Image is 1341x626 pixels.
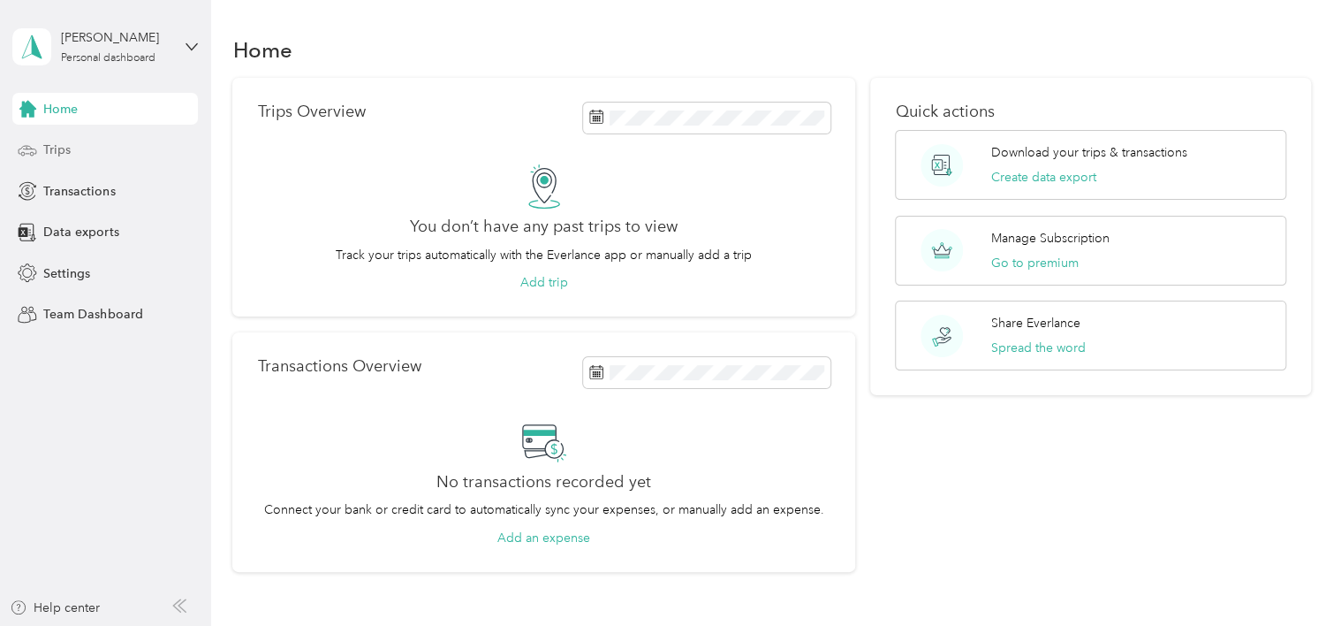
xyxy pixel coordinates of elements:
h2: You don’t have any past trips to view [410,218,678,236]
div: [PERSON_NAME] [61,28,171,47]
p: Connect your bank or credit card to automatically sync your expenses, or manually add an expense. [264,500,824,519]
span: Transactions [43,182,115,201]
h1: Home [232,41,292,59]
p: Trips Overview [257,103,365,121]
span: Data exports [43,223,118,241]
button: Go to premium [991,254,1079,272]
p: Download your trips & transactions [991,143,1187,162]
div: Personal dashboard [61,53,155,64]
span: Settings [43,264,90,283]
span: Team Dashboard [43,305,142,324]
span: Home [43,100,78,118]
p: Track your trips automatically with the Everlance app or manually add a trip [336,246,752,264]
button: Create data export [991,168,1096,187]
button: Spread the word [991,339,1086,357]
p: Share Everlance [991,314,1080,332]
p: Manage Subscription [991,229,1110,248]
span: Trips [43,141,71,159]
button: Add trip [520,273,568,292]
p: Transactions Overview [257,357,420,376]
button: Add an expense [497,529,590,547]
p: Quick actions [895,103,1285,121]
h2: No transactions recorded yet [436,473,651,492]
button: Help center [10,599,100,617]
iframe: Everlance-gr Chat Button Frame [1242,527,1341,626]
